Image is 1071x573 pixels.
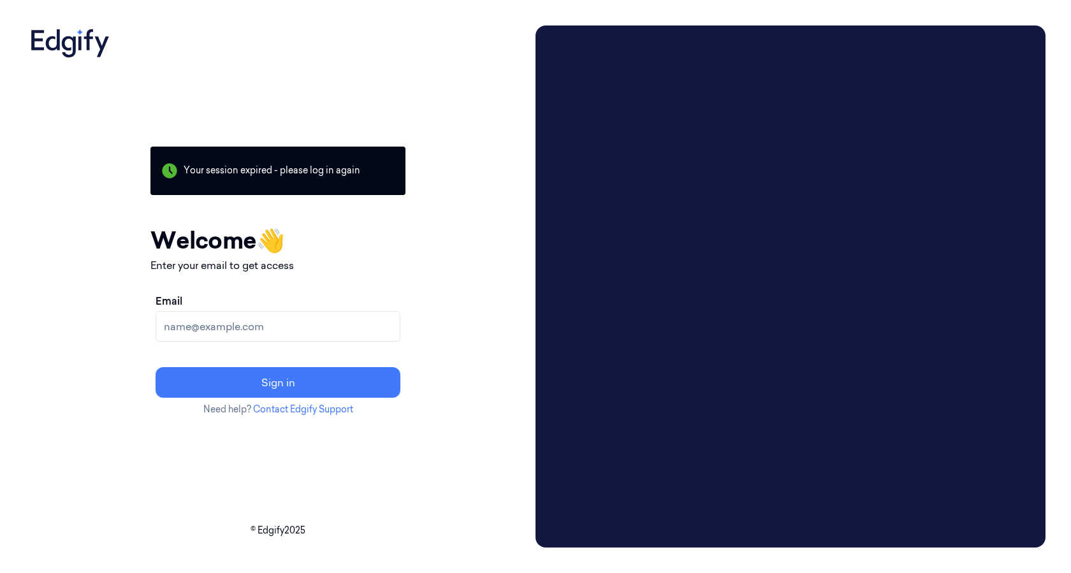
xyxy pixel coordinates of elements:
label: Email [156,293,182,308]
a: Contact Edgify Support [253,403,353,415]
p: Enter your email to get access [150,257,405,273]
input: name@example.com [156,311,400,342]
h1: Welcome 👋 [150,223,405,257]
div: Your session expired - please log in again [150,147,405,195]
p: Need help? [150,403,405,416]
p: © Edgify 2025 [25,524,530,537]
button: Sign in [156,367,400,398]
